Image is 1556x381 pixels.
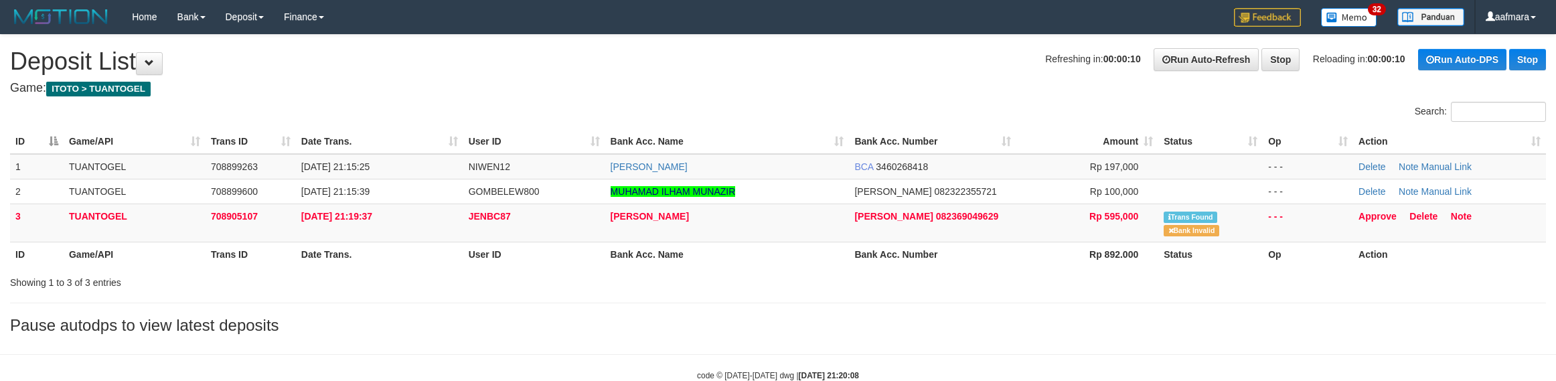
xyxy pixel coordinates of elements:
[1353,242,1546,266] th: Action
[296,129,463,154] th: Date Trans.: activate to sort column ascending
[10,7,112,27] img: MOTION_logo.png
[301,161,370,172] span: [DATE] 21:15:25
[1090,186,1138,197] span: Rp 100,000
[1509,49,1546,70] a: Stop
[64,242,206,266] th: Game/API
[605,242,850,266] th: Bank Acc. Name
[10,179,64,204] td: 2
[463,129,605,154] th: User ID: activate to sort column ascending
[10,82,1546,95] h4: Game:
[1418,49,1506,70] a: Run Auto-DPS
[876,161,928,172] span: Copy 3460268418 to clipboard
[611,161,688,172] a: [PERSON_NAME]
[1358,161,1385,172] a: Delete
[469,161,510,172] span: NIWEN12
[1421,186,1472,197] a: Manual Link
[10,242,64,266] th: ID
[1415,102,1546,122] label: Search:
[296,242,463,266] th: Date Trans.
[799,371,859,380] strong: [DATE] 21:20:08
[1263,242,1353,266] th: Op
[1358,211,1397,222] a: Approve
[46,82,151,96] span: ITOTO > TUANTOGEL
[1164,225,1219,236] span: Bank is not match
[1358,186,1385,197] a: Delete
[1263,129,1353,154] th: Op: activate to sort column ascending
[10,271,638,289] div: Showing 1 to 3 of 3 entries
[854,186,931,197] span: [PERSON_NAME]
[211,186,258,197] span: 708899600
[1154,48,1259,71] a: Run Auto-Refresh
[1397,8,1464,26] img: panduan.png
[1089,211,1138,222] span: Rp 595,000
[934,186,996,197] span: Copy 082322355721 to clipboard
[301,186,370,197] span: [DATE] 21:15:39
[605,129,850,154] th: Bank Acc. Name: activate to sort column ascending
[10,129,64,154] th: ID: activate to sort column descending
[469,186,540,197] span: GOMBELEW800
[697,371,859,380] small: code © [DATE]-[DATE] dwg |
[849,129,1016,154] th: Bank Acc. Number: activate to sort column ascending
[1313,54,1405,64] span: Reloading in:
[206,129,296,154] th: Trans ID: activate to sort column ascending
[1263,154,1353,179] td: - - -
[1451,102,1546,122] input: Search:
[1103,54,1141,64] strong: 00:00:10
[611,186,736,197] a: MUHAMAD ILHAM MUNAZIR
[463,242,605,266] th: User ID
[1263,179,1353,204] td: - - -
[1263,204,1353,242] td: - - -
[10,48,1546,75] h1: Deposit List
[1409,211,1437,222] a: Delete
[10,317,1546,334] h3: Pause autodps to view latest deposits
[1368,3,1386,15] span: 32
[1321,8,1377,27] img: Button%20Memo.svg
[1451,211,1472,222] a: Note
[1158,129,1263,154] th: Status: activate to sort column ascending
[1234,8,1301,27] img: Feedback.jpg
[1090,161,1138,172] span: Rp 197,000
[854,161,873,172] span: BCA
[1261,48,1300,71] a: Stop
[64,129,206,154] th: Game/API: activate to sort column ascending
[1421,161,1472,172] a: Manual Link
[611,211,689,222] a: [PERSON_NAME]
[1353,129,1546,154] th: Action: activate to sort column ascending
[849,242,1016,266] th: Bank Acc. Number
[206,242,296,266] th: Trans ID
[211,211,258,222] span: 708905107
[64,154,206,179] td: TUANTOGEL
[64,179,206,204] td: TUANTOGEL
[469,211,511,222] span: JENBC87
[10,204,64,242] td: 3
[854,211,933,222] span: [PERSON_NAME]
[1016,242,1158,266] th: Rp 892.000
[1399,186,1419,197] a: Note
[1164,212,1217,223] span: Similar transaction found
[64,204,206,242] td: TUANTOGEL
[1399,161,1419,172] a: Note
[1158,242,1263,266] th: Status
[211,161,258,172] span: 708899263
[936,211,998,222] span: Copy 082369049629 to clipboard
[10,154,64,179] td: 1
[1368,54,1405,64] strong: 00:00:10
[301,211,372,222] span: [DATE] 21:19:37
[1045,54,1140,64] span: Refreshing in:
[1016,129,1158,154] th: Amount: activate to sort column ascending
